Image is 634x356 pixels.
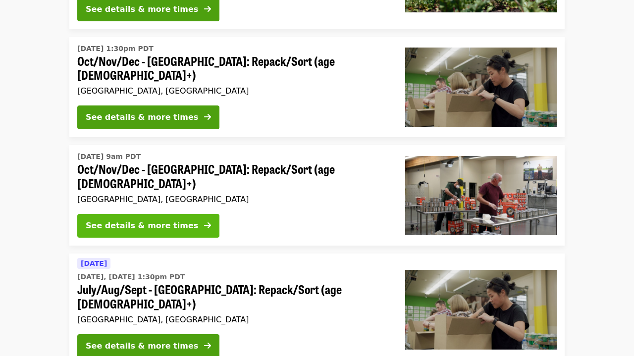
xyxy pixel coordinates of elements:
[405,270,557,349] img: July/Aug/Sept - Portland: Repack/Sort (age 8+) organized by Oregon Food Bank
[77,315,389,324] div: [GEOGRAPHIC_DATA], [GEOGRAPHIC_DATA]
[77,44,154,54] time: [DATE] 1:30pm PDT
[204,221,211,230] i: arrow-right icon
[86,220,198,232] div: See details & more times
[77,86,389,96] div: [GEOGRAPHIC_DATA], [GEOGRAPHIC_DATA]
[86,111,198,123] div: See details & more times
[86,3,198,15] div: See details & more times
[204,4,211,14] i: arrow-right icon
[81,259,107,267] span: [DATE]
[86,340,198,352] div: See details & more times
[77,272,185,282] time: [DATE], [DATE] 1:30pm PDT
[77,282,389,311] span: July/Aug/Sept - [GEOGRAPHIC_DATA]: Repack/Sort (age [DEMOGRAPHIC_DATA]+)
[77,105,219,129] button: See details & more times
[405,48,557,127] img: Oct/Nov/Dec - Portland: Repack/Sort (age 8+) organized by Oregon Food Bank
[69,37,565,138] a: See details for "Oct/Nov/Dec - Portland: Repack/Sort (age 8+)"
[77,162,389,191] span: Oct/Nov/Dec - [GEOGRAPHIC_DATA]: Repack/Sort (age [DEMOGRAPHIC_DATA]+)
[77,195,389,204] div: [GEOGRAPHIC_DATA], [GEOGRAPHIC_DATA]
[77,214,219,238] button: See details & more times
[204,112,211,122] i: arrow-right icon
[405,156,557,235] img: Oct/Nov/Dec - Portland: Repack/Sort (age 16+) organized by Oregon Food Bank
[77,54,389,83] span: Oct/Nov/Dec - [GEOGRAPHIC_DATA]: Repack/Sort (age [DEMOGRAPHIC_DATA]+)
[69,145,565,246] a: See details for "Oct/Nov/Dec - Portland: Repack/Sort (age 16+)"
[204,341,211,351] i: arrow-right icon
[77,152,141,162] time: [DATE] 9am PDT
